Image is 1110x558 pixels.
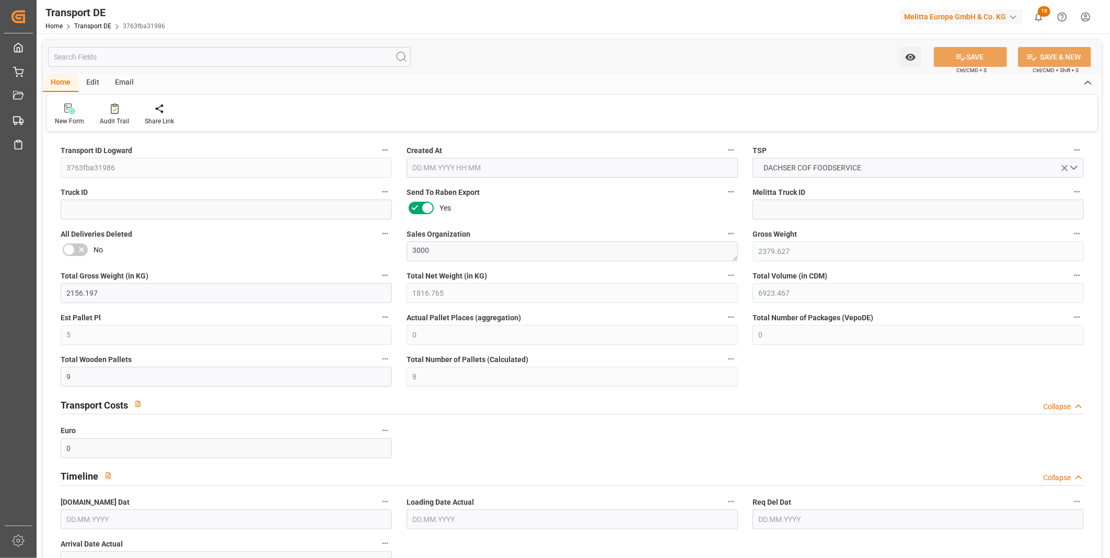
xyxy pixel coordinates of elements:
button: open menu [753,158,1084,178]
button: Req Del Dat [1070,495,1084,508]
div: Transport DE [45,5,165,20]
span: Req Del Dat [753,497,791,508]
span: Yes [440,203,451,214]
span: Total Wooden Pallets [61,354,132,365]
span: Sales Organization [407,229,470,240]
button: Sales Organization [724,227,738,240]
span: Arrival Date Actual [61,539,123,550]
span: Total Number of Pallets (Calculated) [407,354,528,365]
span: Created At [407,145,442,156]
input: Search Fields [48,47,411,67]
a: Transport DE [74,22,111,30]
div: Email [107,74,142,92]
button: Actual Pallet Places (aggregation) [724,310,738,324]
button: Total Net Weight (in KG) [724,269,738,282]
button: Total Number of Pallets (Calculated) [724,352,738,366]
button: Loading Date Actual [724,495,738,508]
span: Send To Raben Export [407,187,480,198]
input: DD.MM.YYYY [407,509,738,529]
button: Created At [724,143,738,157]
span: Truck ID [61,187,88,198]
span: Total Net Weight (in KG) [407,271,487,282]
span: Ctrl/CMD + Shift + S [1033,66,1079,74]
h2: Transport Costs [61,398,128,412]
div: Share Link [145,117,174,126]
span: Total Gross Weight (in KG) [61,271,148,282]
button: Total Gross Weight (in KG) [378,269,392,282]
button: TSP [1070,143,1084,157]
div: Collapse [1043,472,1071,483]
span: [DOMAIN_NAME] Dat [61,497,130,508]
div: Edit [78,74,107,92]
button: open menu [900,47,921,67]
button: All Deliveries Deleted [378,227,392,240]
span: Ctrl/CMD + S [956,66,987,74]
span: No [94,245,103,255]
span: Est Pallet Pl [61,312,101,323]
input: DD.MM.YYYY [61,509,392,529]
span: Melitta Truck ID [753,187,805,198]
button: Transport ID Logward [378,143,392,157]
button: Euro [378,424,392,437]
button: Total Wooden Pallets [378,352,392,366]
button: Melitta Truck ID [1070,185,1084,199]
div: Melitta Europa GmbH & Co. KG [900,9,1023,25]
span: Total Volume (in CDM) [753,271,827,282]
div: Home [43,74,78,92]
span: Actual Pallet Places (aggregation) [407,312,521,323]
button: Send To Raben Export [724,185,738,199]
button: View description [128,394,148,414]
button: Est Pallet Pl [378,310,392,324]
button: show 18 new notifications [1027,5,1050,29]
button: Melitta Europa GmbH & Co. KG [900,7,1027,27]
div: New Form [55,117,84,126]
span: Euro [61,425,76,436]
span: TSP [753,145,767,156]
button: Gross Weight [1070,227,1084,240]
input: DD.MM.YYYY [753,509,1084,529]
input: DD.MM.YYYY HH:MM [407,158,738,178]
button: Truck ID [378,185,392,199]
span: All Deliveries Deleted [61,229,132,240]
h2: Timeline [61,469,98,483]
span: Gross Weight [753,229,797,240]
span: 18 [1038,6,1050,17]
span: DACHSER COF FOODSERVICE [759,162,867,173]
button: Help Center [1050,5,1074,29]
button: Total Number of Packages (VepoDE) [1070,310,1084,324]
textarea: 3000 [407,241,738,261]
button: [DOMAIN_NAME] Dat [378,495,392,508]
span: Loading Date Actual [407,497,474,508]
span: Transport ID Logward [61,145,132,156]
button: SAVE [934,47,1007,67]
button: SAVE & NEW [1018,47,1091,67]
span: Total Number of Packages (VepoDE) [753,312,873,323]
div: Audit Trail [100,117,129,126]
div: Collapse [1043,401,1071,412]
button: Arrival Date Actual [378,537,392,550]
button: Total Volume (in CDM) [1070,269,1084,282]
button: View description [98,466,118,485]
a: Home [45,22,63,30]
